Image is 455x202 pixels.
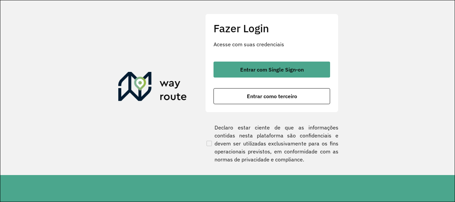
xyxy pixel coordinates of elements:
h2: Fazer Login [214,22,330,35]
span: Entrar como terceiro [247,94,297,99]
label: Declaro estar ciente de que as informações contidas nesta plataforma são confidenciais e devem se... [205,123,338,163]
button: button [214,88,330,104]
img: Roteirizador AmbevTech [118,72,187,104]
p: Acesse com suas credenciais [214,40,330,48]
span: Entrar com Single Sign-on [240,67,304,72]
button: button [214,62,330,78]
